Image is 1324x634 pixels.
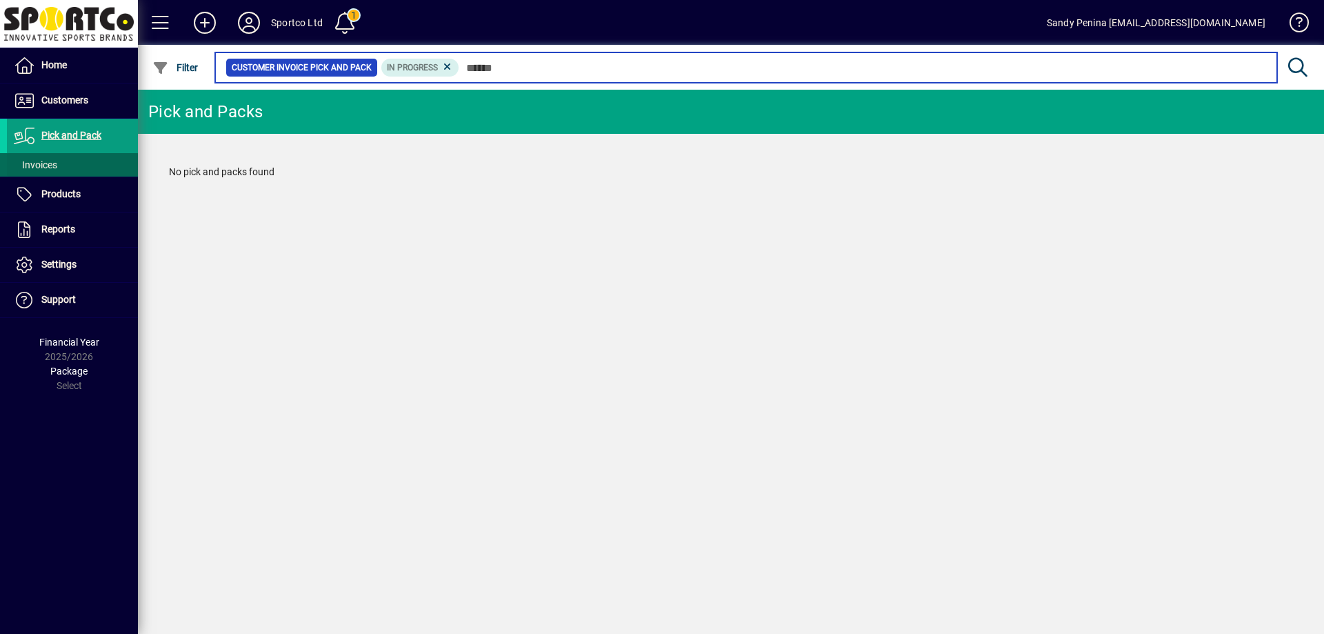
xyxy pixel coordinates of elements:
[1279,3,1307,48] a: Knowledge Base
[50,366,88,377] span: Package
[14,159,57,170] span: Invoices
[41,224,75,235] span: Reports
[41,95,88,106] span: Customers
[7,177,138,212] a: Products
[148,101,263,123] div: Pick and Packs
[7,248,138,282] a: Settings
[41,130,101,141] span: Pick and Pack
[1047,12,1265,34] div: Sandy Penina [EMAIL_ADDRESS][DOMAIN_NAME]
[7,212,138,247] a: Reports
[7,83,138,118] a: Customers
[271,12,323,34] div: Sportco Ltd
[41,259,77,270] span: Settings
[7,153,138,177] a: Invoices
[227,10,271,35] button: Profile
[39,337,99,348] span: Financial Year
[7,283,138,317] a: Support
[232,61,372,75] span: Customer Invoice Pick and Pack
[41,188,81,199] span: Products
[149,55,202,80] button: Filter
[381,59,459,77] mat-chip: Pick Pack Status: In Progress
[387,63,438,72] span: In Progress
[7,48,138,83] a: Home
[152,62,199,73] span: Filter
[41,59,67,70] span: Home
[183,10,227,35] button: Add
[155,151,1307,193] div: No pick and packs found
[41,294,76,305] span: Support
